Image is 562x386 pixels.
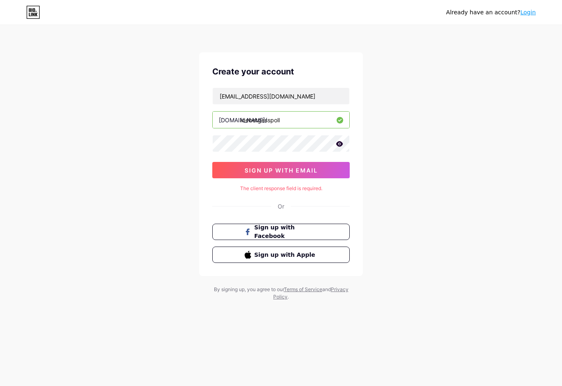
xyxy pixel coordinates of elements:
[245,167,318,174] span: sign up with email
[520,9,536,16] a: Login
[446,8,536,17] div: Already have an account?
[212,65,350,78] div: Create your account
[284,286,322,292] a: Terms of Service
[212,162,350,178] button: sign up with email
[219,116,267,124] div: [DOMAIN_NAME]/
[254,251,318,259] span: Sign up with Apple
[278,202,284,211] div: Or
[213,88,349,104] input: Email
[213,112,349,128] input: username
[212,224,350,240] button: Sign up with Facebook
[211,286,351,301] div: By signing up, you agree to our and .
[254,223,318,240] span: Sign up with Facebook
[212,185,350,192] div: The client response field is required.
[212,247,350,263] button: Sign up with Apple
